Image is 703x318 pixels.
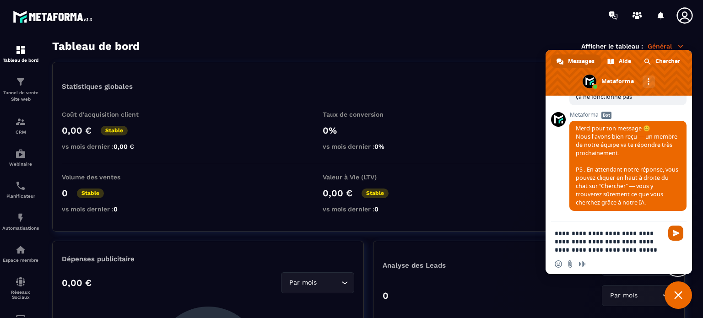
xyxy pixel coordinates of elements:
a: automationsautomationsEspace membre [2,237,39,269]
span: Merci pour ton message 😊 Nous l’avons bien reçu — un membre de notre équipe va te répondre très p... [576,124,678,206]
p: Taux de conversion [323,111,414,118]
p: Réseaux Sociaux [2,290,39,300]
p: Stable [362,189,389,198]
div: Messages [551,54,601,68]
div: Fermer le chat [665,281,692,309]
div: Search for option [281,272,354,293]
a: schedulerschedulerPlanificateur [2,173,39,205]
span: 0,00 € [114,143,134,150]
div: Search for option [602,285,675,306]
span: Message audio [579,260,586,268]
span: Envoyer [668,226,683,241]
h3: Tableau de bord [52,40,140,53]
img: scheduler [15,180,26,191]
p: Planificateur [2,194,39,199]
p: 0 [383,290,389,301]
img: social-network [15,276,26,287]
p: Stable [101,126,128,135]
p: Volume des ventes [62,173,153,181]
div: Autres canaux [643,75,655,88]
p: Dépenses publicitaire [62,255,354,263]
p: 0 [62,188,68,199]
p: Valeur à Vie (LTV) [323,173,414,181]
input: Search for option [319,278,339,288]
p: 0,00 € [62,277,92,288]
p: vs mois dernier : [323,205,414,213]
div: Chercher [638,54,687,68]
p: Analyse des Leads [383,261,529,269]
p: vs mois dernier : [62,205,153,213]
span: Aide [619,54,631,68]
p: vs mois dernier : [323,143,414,150]
span: Par mois [608,291,639,301]
img: formation [15,116,26,127]
img: formation [15,76,26,87]
p: Général [648,42,685,50]
p: 0,00 € [62,125,92,136]
input: Search for option [639,291,660,301]
p: 0% [323,125,414,136]
img: automations [15,244,26,255]
span: Chercher [655,54,680,68]
div: Aide [602,54,638,68]
p: 0,00 € [323,188,352,199]
p: Coût d'acquisition client [62,111,153,118]
p: Webinaire [2,162,39,167]
p: Statistiques globales [62,82,133,91]
span: Metaforma [569,112,687,118]
a: formationformationCRM [2,109,39,141]
span: Par mois [287,278,319,288]
img: automations [15,148,26,159]
a: formationformationTableau de bord [2,38,39,70]
p: Espace membre [2,258,39,263]
p: CRM [2,129,39,135]
p: vs mois dernier : [62,143,153,150]
span: 0 [374,205,379,213]
img: logo [13,8,95,25]
span: Insérer un emoji [555,260,562,268]
span: 0 [114,205,118,213]
span: 0% [374,143,384,150]
a: automationsautomationsAutomatisations [2,205,39,237]
p: Afficher le tableau : [581,43,643,50]
a: social-networksocial-networkRéseaux Sociaux [2,269,39,307]
span: Bot [601,112,611,119]
span: Envoyer un fichier [567,260,574,268]
img: automations [15,212,26,223]
textarea: Entrez votre message... [555,229,663,254]
span: Messages [568,54,595,68]
p: Automatisations [2,226,39,231]
a: automationsautomationsWebinaire [2,141,39,173]
a: formationformationTunnel de vente Site web [2,70,39,109]
p: Tableau de bord [2,58,39,63]
img: formation [15,44,26,55]
p: Tunnel de vente Site web [2,90,39,102]
p: Stable [77,189,104,198]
